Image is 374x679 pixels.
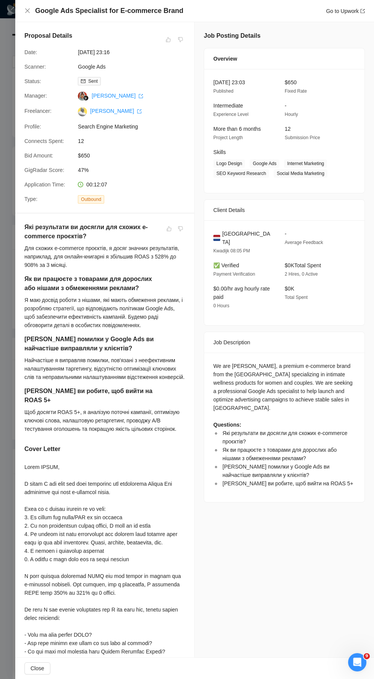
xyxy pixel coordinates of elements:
[78,195,104,204] span: Outbound
[24,78,41,84] span: Status:
[213,332,355,353] div: Job Description
[348,653,366,671] iframe: Intercom live chat
[24,196,37,202] span: Type:
[285,231,287,237] span: -
[213,159,245,168] span: Logo Design
[213,149,226,155] span: Skills
[285,135,320,140] span: Submission Price
[285,286,294,292] span: $0K
[285,295,308,300] span: Total Spent
[24,8,31,14] button: Close
[285,79,297,85] span: $650
[213,103,243,109] span: Intermediate
[213,262,239,268] span: ✅ Verified
[274,169,327,178] span: Social Media Marketing
[24,152,53,159] span: Bid Amount:
[24,662,50,674] button: Close
[24,124,41,130] span: Profile:
[88,79,98,84] span: Sent
[78,182,83,187] span: clock-circle
[222,447,337,461] span: Як ви працюєте з товарами для дорослих або нішами з обмеженнями реклами?
[213,135,243,140] span: Project Length
[222,430,347,445] span: Які результати ви досягли для схожих e-commerce проєктів?
[24,138,64,144] span: Connects Spent:
[24,108,52,114] span: Freelancer:
[285,262,321,268] span: $0K Total Spent
[213,248,250,254] span: Kwadijk 08:05 PM
[83,95,89,101] img: gigradar-bm.png
[285,271,318,277] span: 2 Hires, 0 Active
[364,653,370,659] span: 9
[222,230,272,246] span: [GEOGRAPHIC_DATA]
[24,49,37,55] span: Date:
[24,296,185,329] div: Я маю досвід роботи з нішами, які мають обмеження реклами, і розробляю стратегії, що відповідають...
[284,159,327,168] span: Internet Marketing
[24,274,161,293] h5: Як ви працюєте з товарами для дорослих або нішами з обмеженнями реклами?
[222,464,329,478] span: [PERSON_NAME] помилки у Google Ads ви найчастіше виправляли у клієнтів?
[285,112,298,117] span: Hourly
[81,79,85,83] span: mail
[78,151,192,160] span: $650
[213,234,220,242] img: 🇳🇱
[78,166,192,174] span: 47%
[24,223,161,241] h5: Які результати ви досягли для схожих e-commerce проєктів?
[24,64,46,70] span: Scanner:
[35,6,183,16] h4: Google Ads Specialist for E-commerce Brand
[24,445,60,454] h5: Cover Letter
[213,169,269,178] span: SEO Keyword Research
[78,122,192,131] span: Search Engine Marketing
[78,48,192,56] span: [DATE] 23:16
[213,55,237,63] span: Overview
[360,9,365,13] span: export
[78,107,87,116] img: c1Jve4-8bI5f_gV8xTrQ4cdU2j0fYWBdk4ZuCBspGHH7KOCFYdG_I0DBs1_jCYNAP0
[213,126,261,132] span: More than 6 months
[24,387,161,405] h5: [PERSON_NAME] ви робите, щоб вийти на ROAS 5+
[24,8,31,14] span: close
[213,88,234,94] span: Published
[213,303,229,308] span: 0 Hours
[139,94,143,98] span: export
[213,286,270,300] span: $0.00/hr avg hourly rate paid
[285,126,291,132] span: 12
[137,109,142,114] span: export
[213,422,241,428] strong: Questions:
[204,31,260,40] h5: Job Posting Details
[92,93,143,99] a: [PERSON_NAME] export
[24,31,72,40] h5: Proposal Details
[86,181,107,188] span: 00:12:07
[24,335,161,353] h5: [PERSON_NAME] помилки у Google Ads ви найчастіше виправляли у клієнтів?
[90,108,142,114] a: [PERSON_NAME] export
[285,240,323,245] span: Average Feedback
[24,408,185,433] div: Щоб досягти ROAS 5+, я аналізую поточні кампанії, оптимізую ключові слова, налаштовую ретаргетинг...
[213,112,248,117] span: Experience Level
[285,88,307,94] span: Fixed Rate
[326,8,365,14] a: Go to Upworkexport
[24,167,64,173] span: GigRadar Score:
[24,93,47,99] span: Manager:
[78,64,105,70] a: Google Ads
[250,159,279,168] span: Google Ads
[24,244,185,269] div: Для схожих e-commerce проєктів, я досяг значних результатів, наприклад, для онлайн-книгарні я збі...
[213,362,355,488] div: We are [PERSON_NAME], a premium e-commerce brand from the [GEOGRAPHIC_DATA] specializing in intim...
[24,181,65,188] span: Application Time:
[285,103,287,109] span: -
[213,200,355,220] div: Client Details
[213,271,255,277] span: Payment Verification
[222,480,353,486] span: [PERSON_NAME] ви робите, щоб вийти на ROAS 5+
[24,356,185,381] div: Найчастіше я виправляв помилки, пов'язані з неефективним налаштуванням таргетингу, відсутністю оп...
[78,137,192,145] span: 12
[31,664,44,673] span: Close
[213,79,245,85] span: [DATE] 23:03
